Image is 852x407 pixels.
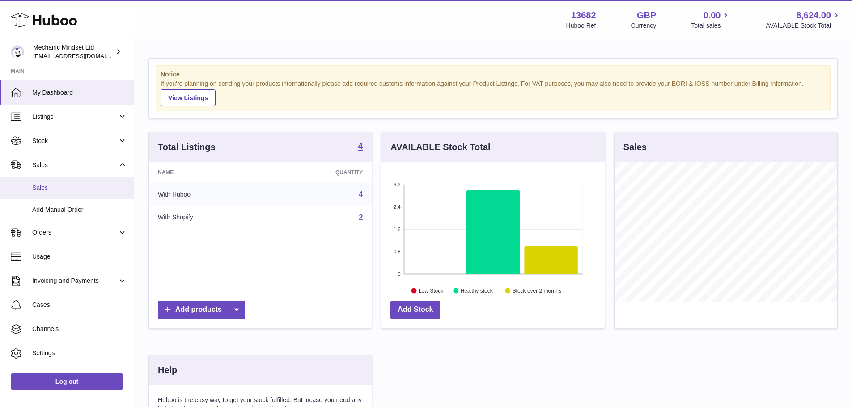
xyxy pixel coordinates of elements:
a: Log out [11,373,123,390]
td: With Huboo [149,183,269,206]
span: My Dashboard [32,88,127,97]
span: Invoicing and Payments [32,277,118,285]
span: AVAILABLE Stock Total [766,21,841,30]
a: Add products [158,301,245,319]
span: Total sales [691,21,731,30]
h3: Help [158,364,177,376]
div: Currency [631,21,657,30]
span: Channels [32,325,127,333]
text: 0 [398,271,401,277]
strong: GBP [637,9,656,21]
span: 8,624.00 [796,9,831,21]
text: Low Stock [419,287,444,294]
text: 1.6 [394,227,401,232]
span: Orders [32,228,118,237]
span: Settings [32,349,127,357]
strong: Notice [161,70,826,79]
text: 3.2 [394,182,401,187]
h3: AVAILABLE Stock Total [390,141,490,153]
a: 4 [358,142,363,152]
td: With Shopify [149,206,269,229]
span: Add Manual Order [32,206,127,214]
img: internalAdmin-13682@internal.huboo.com [11,45,24,59]
a: 2 [359,214,363,221]
a: Add Stock [390,301,440,319]
strong: 4 [358,142,363,151]
span: Listings [32,113,118,121]
a: 0.00 Total sales [691,9,731,30]
span: Sales [32,184,127,192]
h3: Total Listings [158,141,216,153]
th: Name [149,162,269,183]
div: Huboo Ref [566,21,596,30]
text: Healthy stock [461,287,493,294]
text: 2.4 [394,204,401,210]
a: View Listings [161,89,216,106]
a: 8,624.00 AVAILABLE Stock Total [766,9,841,30]
strong: 13682 [571,9,596,21]
div: Mechanic Mindset Ltd [33,43,114,60]
span: Cases [32,301,127,309]
span: 0.00 [704,9,721,21]
span: [EMAIL_ADDRESS][DOMAIN_NAME] [33,52,131,59]
span: Usage [32,252,127,261]
div: If you're planning on sending your products internationally please add required customs informati... [161,80,826,106]
span: Sales [32,161,118,169]
a: 4 [359,190,363,198]
h3: Sales [623,141,647,153]
text: Stock over 2 months [513,287,561,294]
span: Stock [32,137,118,145]
th: Quantity [269,162,372,183]
text: 0.8 [394,249,401,254]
